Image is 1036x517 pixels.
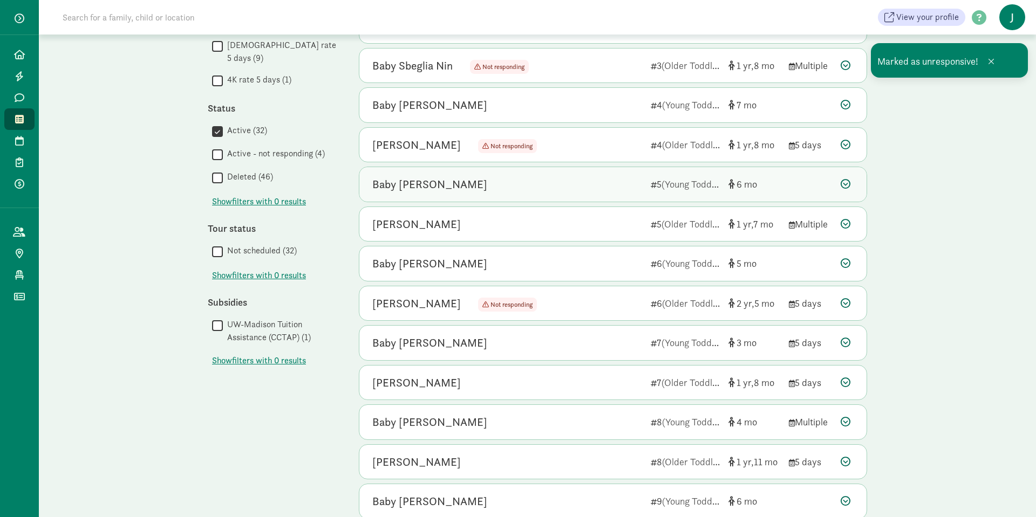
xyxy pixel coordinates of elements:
span: (Older Toddlers) [662,456,728,468]
div: 8 [651,415,720,429]
div: 7 [651,335,720,350]
label: Deleted (46) [223,170,273,183]
div: [object Object] [728,177,780,191]
span: (Older Toddlers) [662,59,728,72]
div: 4 [651,137,720,152]
div: Multiple [789,415,832,429]
span: (Older Toddlers) [662,297,728,309]
div: Multiple [789,217,832,231]
div: Subsidies [208,295,337,309]
span: 5 [737,257,756,270]
span: 11 [754,456,778,468]
div: Baby Linsmeier [372,413,487,431]
span: 3 [737,336,756,349]
span: (Older Toddlers) [662,376,728,389]
div: [object Object] [728,335,780,350]
span: View your profile [896,11,959,24]
div: 5 [651,177,720,191]
span: 6 [737,495,757,507]
span: 8 [754,59,774,72]
span: 1 [737,139,754,151]
div: Theodore Joncich [372,453,461,471]
span: 6 [737,178,757,190]
label: 4K rate 5 days (1) [223,73,291,86]
div: Ezekiel Hune-Moss [372,136,461,154]
div: 9 [651,494,720,508]
div: Baby Sbeglia Nin [372,57,453,74]
div: 5 [651,217,720,231]
label: Not scheduled (32) [223,244,297,257]
span: Not responding [478,298,537,312]
span: 8 [754,376,774,389]
div: Marked as unresponsive! [871,43,1028,78]
input: Search for a family, child or location [56,6,359,28]
span: Not responding [482,63,524,71]
div: 5 days [789,375,832,390]
button: Showfilters with 0 results [212,195,306,208]
span: (Older Toddlers) [662,139,728,151]
span: Show filters with 0 results [212,195,306,208]
span: (Young Toddlers) [662,178,730,190]
div: 4 [651,98,720,112]
span: (Young Toddlers) [662,495,730,507]
div: [object Object] [728,375,780,390]
div: Baby Daminger [372,255,487,272]
span: 1 [737,59,754,72]
span: Show filters with 0 results [212,269,306,282]
div: [object Object] [728,494,780,508]
div: [object Object] [728,415,780,429]
div: 6 [651,256,720,271]
label: UW-Madison Tuition Assistance (CCTAP) (1) [223,318,337,344]
label: [DEMOGRAPHIC_DATA] rate 5 days (9) [223,39,337,65]
div: 5 days [789,137,832,152]
button: Showfilters with 0 results [212,354,306,367]
span: Not responding [490,142,533,150]
span: (Young Toddlers) [662,99,730,111]
span: (Older Toddlers) [662,218,728,230]
button: Showfilters with 0 results [212,269,306,282]
div: 3 [651,58,720,73]
iframe: Chat Widget [982,465,1036,517]
span: Not responding [478,139,537,153]
div: Tour status [208,221,337,236]
span: Not responding [470,60,529,74]
div: Anya Katsandonis [372,216,461,233]
span: 5 [754,297,774,309]
label: Active (32) [223,124,267,137]
label: Active - not responding (4) [223,147,325,160]
div: 8 [651,454,720,469]
div: [object Object] [728,58,780,73]
span: 8 [754,139,774,151]
div: 5 days [789,296,832,311]
div: Multiple [789,58,832,73]
div: Baby Conway [372,176,487,193]
span: 4 [737,416,757,428]
a: View your profile [878,9,965,26]
span: 1 [737,376,754,389]
span: (Young Toddlers) [662,336,730,349]
span: 7 [753,218,773,230]
span: Not responding [490,300,533,309]
div: Willa Baker-Schultz [372,374,461,391]
span: 7 [737,99,756,111]
span: Show filters with 0 results [212,354,306,367]
div: [object Object] [728,454,780,469]
div: Baby Kamp [372,334,487,351]
div: 5 days [789,454,832,469]
div: [object Object] [728,98,780,112]
div: [object Object] [728,217,780,231]
div: Ezra Smith [372,295,461,312]
div: 6 [651,296,720,311]
div: [object Object] [728,256,780,271]
span: 1 [737,456,754,468]
div: [object Object] [728,137,780,152]
div: Baby Dettinger [372,493,487,510]
span: 1 [737,218,753,230]
span: (Young Toddlers) [662,257,730,270]
div: 5 days [789,335,832,350]
span: 2 [737,297,754,309]
div: Baby Lawton [372,96,487,114]
div: 7 [651,375,720,390]
div: [object Object] [728,296,780,311]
